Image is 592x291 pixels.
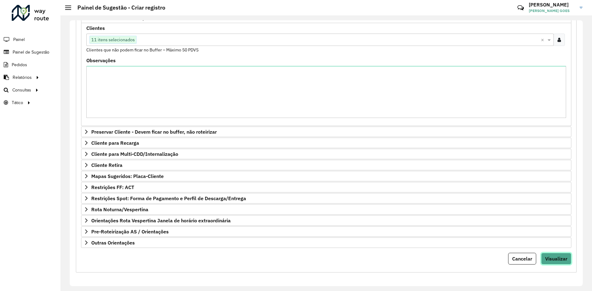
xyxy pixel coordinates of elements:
a: Orientações Rota Vespertina Janela de horário extraordinária [81,215,571,226]
span: Tático [12,99,23,106]
small: Clientes que não podem ficar no Buffer – Máximo 50 PDVS [86,47,199,53]
h3: [PERSON_NAME] [529,2,575,8]
span: Pedidos [12,62,27,68]
span: Outras Orientações [91,240,135,245]
label: Observações [86,57,116,64]
button: Visualizar [541,253,571,265]
a: Restrições Spot: Forma de Pagamento e Perfil de Descarga/Entrega [81,193,571,204]
span: Mapas Sugeridos: Placa-Cliente [91,174,164,179]
span: Cancelar [512,256,532,262]
span: Cliente para Recarga [91,140,139,145]
span: Priorizar Cliente - Não podem ficar no buffer [91,15,192,20]
span: Orientações Rota Vespertina Janela de horário extraordinária [91,218,231,223]
span: Painel de Sugestão [13,49,49,55]
span: Cliente para Multi-CDD/Internalização [91,152,178,156]
span: 11 itens selecionados [90,36,136,43]
a: Outras Orientações [81,237,571,248]
label: Clientes [86,24,105,32]
span: Cliente Retira [91,163,122,168]
span: Restrições Spot: Forma de Pagamento e Perfil de Descarga/Entrega [91,196,246,201]
a: Contato Rápido [514,1,527,14]
a: Preservar Cliente - Devem ficar no buffer, não roteirizar [81,127,571,137]
span: Rota Noturna/Vespertina [91,207,148,212]
span: [PERSON_NAME] GOES [529,8,575,14]
a: Cliente para Recarga [81,138,571,148]
a: Rota Noturna/Vespertina [81,204,571,215]
a: Mapas Sugeridos: Placa-Cliente [81,171,571,181]
a: Restrições FF: ACT [81,182,571,192]
span: Pre-Roteirização AS / Orientações [91,229,169,234]
span: Clear all [541,36,546,43]
div: Priorizar Cliente - Não podem ficar no buffer [81,23,571,126]
span: Consultas [12,87,31,93]
a: Cliente Retira [81,160,571,170]
span: Preservar Cliente - Devem ficar no buffer, não roteirizar [91,129,217,134]
a: Pre-Roteirização AS / Orientações [81,226,571,237]
span: Relatórios [13,74,32,81]
a: Cliente para Multi-CDD/Internalização [81,149,571,159]
span: Restrições FF: ACT [91,185,134,190]
h2: Painel de Sugestão - Criar registro [71,4,165,11]
span: Visualizar [545,256,567,262]
button: Cancelar [508,253,536,265]
span: Painel [13,36,25,43]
